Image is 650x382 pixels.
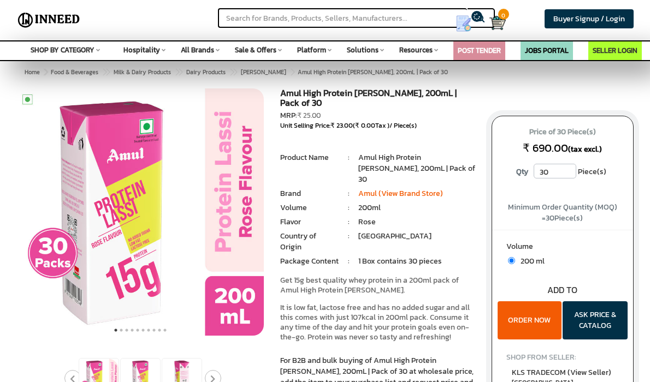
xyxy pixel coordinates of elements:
[186,68,226,76] span: Dairy Products
[146,325,151,336] button: 7
[447,11,489,36] a: my Quotes
[175,65,180,79] span: >
[280,256,339,267] li: Package Content
[489,11,496,35] a: Cart 0
[523,140,568,156] span: ₹ 690.00
[290,65,296,79] span: >
[339,202,358,213] li: :
[119,325,124,336] button: 2
[355,121,375,130] span: ₹ 0.00
[114,68,171,76] span: Milk & Dairy Products
[280,110,475,121] div: MRP:
[358,231,475,242] li: [GEOGRAPHIC_DATA]
[458,45,501,56] a: POST TENDER
[339,256,358,267] li: :
[280,231,339,253] li: Country of Origin
[506,241,619,255] label: Volume
[22,65,42,79] a: Home
[44,68,47,76] span: >
[280,88,475,110] h1: Amul High Protein [PERSON_NAME], 200mL | Pack of 30
[515,255,545,267] span: 200 ml
[297,45,326,55] span: Platform
[280,303,475,342] p: It is low fat, lactose free and has no added sugar and all this comes with just 107kcal in 200ml ...
[49,65,101,79] a: Food & Beverages
[31,45,94,55] span: SHOP BY CATEGORY
[492,284,633,296] div: ADD TO
[389,121,417,130] span: / Piece(s)
[339,231,358,242] li: :
[16,88,264,336] img: Amul High Protein Rose Lassi, 200mL
[508,201,617,224] span: Minimum Order Quantity (MOQ) = Piece(s)
[489,15,506,31] img: Cart
[358,188,443,199] a: Amul (View Brand Store)
[339,188,358,199] li: :
[456,15,472,32] img: Show My Quotes
[553,13,625,25] span: Buyer Signup / Login
[358,256,475,267] li: 1 Box contains 30 pieces
[151,325,157,336] button: 8
[140,325,146,336] button: 6
[399,45,433,55] span: Resources
[235,45,276,55] span: Sale & Offers
[498,9,509,20] span: 0
[111,65,173,79] a: Milk & Dairy Products
[498,301,562,339] button: ORDER NOW
[49,68,448,76] span: Amul High Protein [PERSON_NAME], 200mL | Pack of 30
[568,144,602,155] span: (tax excl.)
[578,164,606,180] span: Piece(s)
[563,301,628,339] button: ASK PRICE & CATALOG
[339,152,358,163] li: :
[358,217,475,228] li: Rose
[264,88,511,336] img: Amul High Protein Rose Lassi, 200mL
[124,325,129,336] button: 3
[280,217,339,228] li: Flavor
[184,65,228,79] a: Dairy Products
[511,164,534,180] label: Qty
[181,45,214,55] span: All Brands
[593,45,637,56] a: SELLER LOGIN
[280,121,475,130] div: Unit Selling Price: ( Tax )
[358,202,475,213] li: 200ml
[545,9,634,28] a: Buyer Signup / Login
[218,8,467,28] input: Search for Brands, Products, Sellers, Manufacturers...
[229,65,235,79] span: >
[330,121,353,130] span: ₹ 23.00
[280,202,339,213] li: Volume
[358,152,475,185] li: Amul High Protein [PERSON_NAME], 200mL | Pack of 30
[239,65,288,79] a: [PERSON_NAME]
[157,325,162,336] button: 9
[15,7,83,34] img: Inneed.Market
[135,325,140,336] button: 5
[280,188,339,199] li: Brand
[297,110,321,121] span: ₹ 25.00
[506,353,619,361] h4: SHOP FROM SELLER:
[123,45,160,55] span: Hospitality
[102,65,108,79] span: >
[280,276,475,295] p: Get 15g best quality whey protein in a 200ml pack of Amul High Protein [PERSON_NAME].
[546,212,554,224] span: 30
[503,123,623,141] span: Price of 30 Piece(s)
[129,325,135,336] button: 4
[162,325,168,336] button: 10
[113,325,119,336] button: 1
[339,217,358,228] li: :
[525,45,569,56] a: JOBS PORTAL
[241,68,286,76] span: [PERSON_NAME]
[280,152,339,163] li: Product Name
[512,367,611,378] span: KLS TRADECOM
[347,45,379,55] span: Solutions
[51,68,98,76] span: Food & Beverages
